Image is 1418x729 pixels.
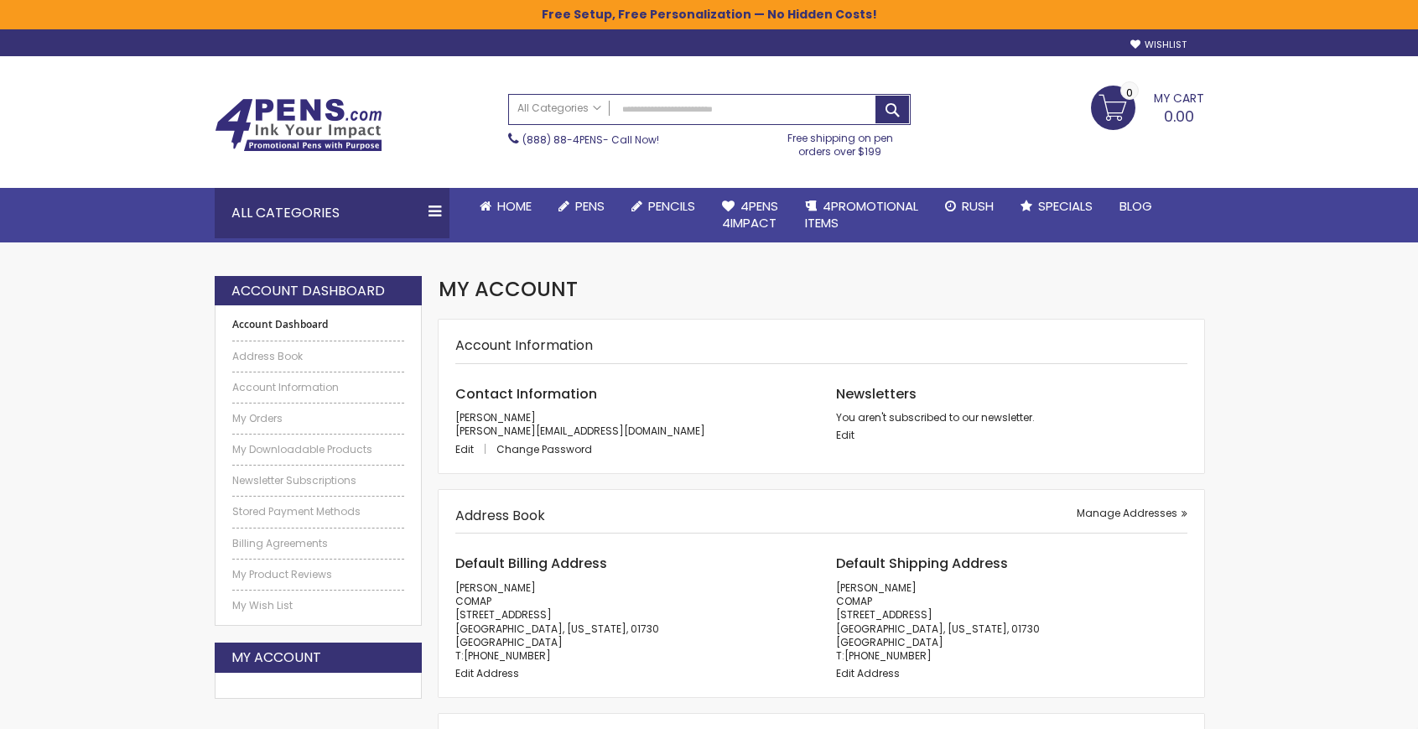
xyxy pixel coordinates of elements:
a: 0.00 0 [1091,86,1204,128]
span: Pens [575,197,605,215]
span: Manage Addresses [1077,506,1177,520]
a: Manage Addresses [1077,507,1187,520]
a: All Categories [509,95,610,122]
strong: Account Dashboard [232,318,405,331]
a: My Wish List [232,599,405,612]
span: Blog [1119,197,1152,215]
span: 0.00 [1164,106,1194,127]
span: Home [497,197,532,215]
a: 4PROMOTIONALITEMS [792,188,932,242]
a: Edit Address [455,666,519,680]
span: Default Billing Address [455,554,607,573]
strong: Address Book [455,506,545,525]
p: [PERSON_NAME] [PERSON_NAME][EMAIL_ADDRESS][DOMAIN_NAME] [455,411,807,438]
span: 4PROMOTIONAL ITEMS [805,197,918,232]
a: Home [466,188,545,225]
img: 4Pens Custom Pens and Promotional Products [215,98,382,152]
a: My Product Reviews [232,568,405,581]
span: Pencils [648,197,695,215]
strong: My Account [231,648,321,667]
a: Address Book [232,350,405,363]
div: All Categories [215,188,449,238]
span: My Account [439,275,578,303]
a: Wishlist [1130,39,1187,51]
a: Pens [545,188,618,225]
a: Edit [836,428,854,442]
a: Newsletter Subscriptions [232,474,405,487]
span: All Categories [517,102,601,115]
strong: Account Information [455,336,593,355]
div: Free shipping on pen orders over $199 [770,125,911,159]
a: Pencils [618,188,709,225]
a: My Orders [232,412,405,425]
address: [PERSON_NAME] COMAP [STREET_ADDRESS] [GEOGRAPHIC_DATA], [US_STATE], 01730 [GEOGRAPHIC_DATA] T: [455,581,807,663]
a: Billing Agreements [232,537,405,550]
a: Rush [932,188,1007,225]
span: Edit [455,442,474,456]
strong: Account Dashboard [231,282,385,300]
address: [PERSON_NAME] COMAP [STREET_ADDRESS] [GEOGRAPHIC_DATA], [US_STATE], 01730 [GEOGRAPHIC_DATA] T: [836,581,1187,663]
span: 4Pens 4impact [722,197,778,232]
a: Account Information [232,381,405,394]
span: Default Shipping Address [836,554,1008,573]
p: You aren't subscribed to our newsletter. [836,411,1187,424]
span: - Call Now! [522,133,659,147]
a: Edit [455,442,494,456]
a: 4Pens4impact [709,188,792,242]
span: Contact Information [455,384,597,404]
a: Edit Address [836,666,900,680]
a: Blog [1106,188,1166,225]
span: Specials [1038,197,1093,215]
a: [PHONE_NUMBER] [844,648,932,663]
span: Newsletters [836,384,917,404]
a: Stored Payment Methods [232,505,405,518]
a: My Downloadable Products [232,443,405,456]
a: (888) 88-4PENS [522,133,603,147]
a: Change Password [496,442,592,456]
a: Specials [1007,188,1106,225]
a: [PHONE_NUMBER] [464,648,551,663]
span: Rush [962,197,994,215]
span: 0 [1126,85,1133,101]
